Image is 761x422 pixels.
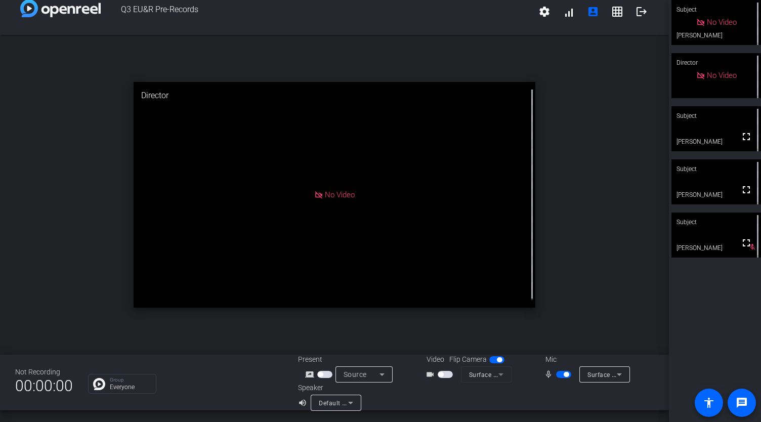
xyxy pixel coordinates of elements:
[707,18,737,27] span: No Video
[134,82,535,109] div: Director
[611,6,623,18] mat-icon: grid_on
[703,397,715,409] mat-icon: accessibility
[325,190,355,199] span: No Video
[740,237,752,249] mat-icon: fullscreen
[15,373,73,398] span: 00:00:00
[426,368,438,381] mat-icon: videocam_outline
[636,6,648,18] mat-icon: logout
[93,378,105,390] img: Chat Icon
[671,53,761,72] div: Director
[740,131,752,143] mat-icon: fullscreen
[427,354,444,365] span: Video
[305,368,317,381] mat-icon: screen_share_outline
[740,184,752,196] mat-icon: fullscreen
[15,367,73,377] div: Not Recording
[671,106,761,125] div: Subject
[298,354,399,365] div: Present
[319,399,544,407] span: Default - Headphones (3.5mm connector) (2- Surface High Definition Audio)
[298,397,310,409] mat-icon: volume_up
[736,397,748,409] mat-icon: message
[707,71,737,80] span: No Video
[449,354,487,365] span: Flip Camera
[671,159,761,179] div: Subject
[535,354,637,365] div: Mic
[538,6,551,18] mat-icon: settings
[544,368,556,381] mat-icon: mic_none
[110,377,151,383] p: Group
[110,384,151,390] p: Everyone
[344,370,367,378] span: Source
[587,6,599,18] mat-icon: account_box
[298,383,359,393] div: Speaker
[671,213,761,232] div: Subject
